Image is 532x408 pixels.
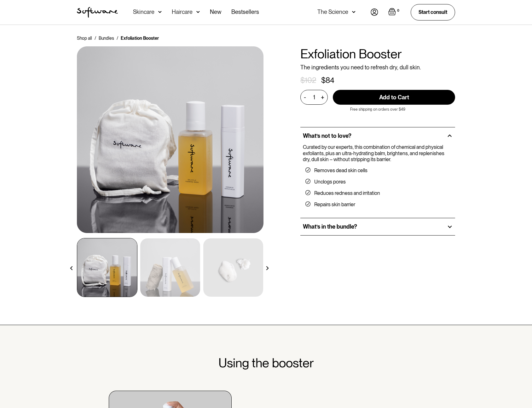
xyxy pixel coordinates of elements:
h2: What’s in the bundle? [303,223,357,230]
div: 102 [305,76,316,85]
div: 84 [326,76,334,85]
div: - [304,94,308,101]
p: The ingredients you need to refresh dry, dull skin. [300,64,455,71]
img: arrow down [196,9,200,15]
div: / [117,35,118,41]
div: 0 [396,8,401,14]
p: Free shipping on orders over $49 [350,107,405,112]
p: Curated by our experts, this combination of chemical and physical exfoliants, plus an ultra-hydra... [303,144,450,162]
a: Bundles [99,35,114,41]
div: The Science [317,9,348,15]
li: Unclogs pores [305,179,450,185]
a: Open cart [388,8,401,17]
h2: What’s not to love? [303,132,351,139]
img: arrow right [265,266,269,270]
h2: Using the booster [218,355,314,370]
input: Add to Cart [333,90,455,105]
img: arrow left [69,266,73,270]
div: Skincare [133,9,154,15]
div: $ [321,76,326,85]
h1: Exfoliation Booster [300,46,455,61]
img: arrow down [158,9,162,15]
div: / [95,35,96,41]
div: + [319,94,326,101]
img: arrow down [352,9,356,15]
div: $ [300,76,305,85]
li: Reduces redness and irritation [305,190,450,196]
a: Start consult [411,4,455,20]
li: Repairs skin barrier [305,201,450,208]
div: Haircare [172,9,193,15]
a: home [77,7,118,18]
div: Exfoliation Booster [121,35,159,41]
img: Software Logo [77,7,118,18]
a: Shop all [77,35,92,41]
li: Removes dead skin cells [305,167,450,174]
